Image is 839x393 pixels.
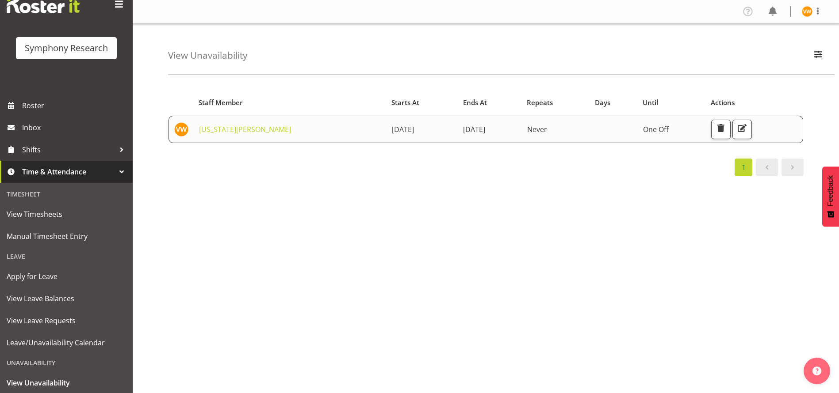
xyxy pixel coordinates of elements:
span: View Leave Requests [7,314,126,327]
span: View Timesheets [7,208,126,221]
button: Edit Unavailability [732,120,752,139]
span: View Leave Balances [7,292,126,305]
a: Apply for Leave [2,265,130,287]
a: View Leave Balances [2,287,130,310]
a: View Timesheets [2,203,130,225]
span: Staff Member [199,98,243,108]
img: virginia-wheeler11875.jpg [174,122,188,136]
span: Apply for Leave [7,270,126,283]
span: Repeats [527,98,553,108]
div: Unavailability [2,354,130,372]
span: Shifts [22,143,115,156]
span: Actions [711,98,735,108]
span: Feedback [827,175,835,206]
span: Until [643,98,658,108]
span: View Unavailability [7,376,126,389]
h4: View Unavailability [168,50,247,60]
button: Delete Unavailability [711,120,731,139]
span: Days [595,98,610,108]
img: virginia-wheeler11875.jpg [802,6,812,17]
div: Leave [2,247,130,265]
a: [US_STATE][PERSON_NAME] [199,125,291,134]
span: Leave/Unavailability Calendar [7,336,126,349]
div: Symphony Research [25,42,108,55]
span: Time & Attendance [22,165,115,178]
span: Never [527,125,547,134]
div: Timesheet [2,185,130,203]
span: Starts At [391,98,419,108]
button: Filter Employees [809,46,828,65]
a: Manual Timesheet Entry [2,225,130,247]
a: View Leave Requests [2,310,130,332]
span: [DATE] [463,125,485,134]
a: Leave/Unavailability Calendar [2,332,130,354]
span: Manual Timesheet Entry [7,230,126,243]
img: help-xxl-2.png [812,367,821,375]
button: Feedback - Show survey [822,166,839,227]
span: Inbox [22,121,128,134]
span: One Off [643,125,669,134]
span: [DATE] [392,125,414,134]
span: Roster [22,99,128,112]
span: Ends At [463,98,487,108]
